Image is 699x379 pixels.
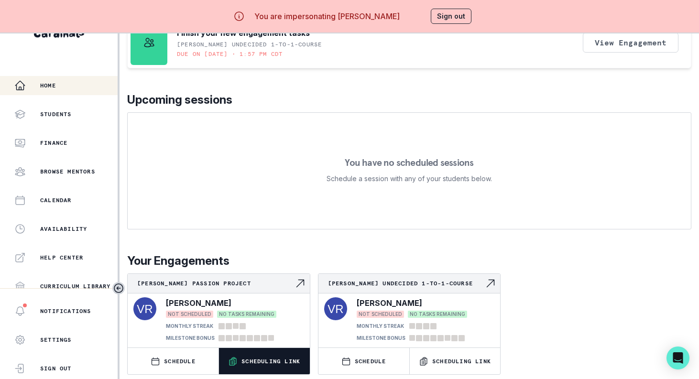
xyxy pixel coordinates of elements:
[432,357,491,365] p: Scheduling Link
[177,41,322,48] p: [PERSON_NAME] Undecided 1-to-1-course
[166,323,213,330] p: MONTHLY STREAK
[666,347,689,369] div: Open Intercom Messenger
[40,139,67,147] p: Finance
[295,278,306,289] svg: Navigate to engagement page
[164,357,196,365] p: SCHEDULE
[355,357,386,365] p: SCHEDULE
[408,311,467,318] span: NO TASKS REMAINING
[431,9,471,24] button: Sign out
[327,173,492,184] p: Schedule a session with any of your students below.
[112,282,125,294] button: Toggle sidebar
[40,365,72,372] p: Sign Out
[318,348,409,374] button: SCHEDULE
[254,11,400,22] p: You are impersonating [PERSON_NAME]
[137,280,295,287] p: [PERSON_NAME] Passion Project
[217,311,276,318] span: NO TASKS REMAINING
[166,297,231,309] p: [PERSON_NAME]
[128,348,218,374] button: SCHEDULE
[40,196,72,204] p: Calendar
[357,311,404,318] span: NOT SCHEDULED
[324,297,347,320] img: svg
[40,225,87,233] p: Availability
[40,110,72,118] p: Students
[133,297,156,320] img: svg
[328,280,485,287] p: [PERSON_NAME] Undecided 1-to-1-course
[357,335,405,342] p: MILESTONE BONUS
[583,32,678,53] button: View Engagement
[128,274,310,344] a: [PERSON_NAME] Passion ProjectNavigate to engagement page[PERSON_NAME]NOT SCHEDULEDNO TASKS REMAIN...
[127,252,691,270] p: Your Engagements
[345,158,473,167] p: You have no scheduled sessions
[40,336,72,344] p: Settings
[40,282,111,290] p: Curriculum Library
[40,307,91,315] p: Notifications
[166,311,213,318] span: NOT SCHEDULED
[40,254,83,261] p: Help Center
[40,168,95,175] p: Browse Mentors
[127,91,691,108] p: Upcoming sessions
[357,297,422,309] p: [PERSON_NAME]
[40,82,56,89] p: Home
[410,348,501,374] button: Scheduling Link
[219,348,310,374] button: Scheduling Link
[241,357,300,365] p: Scheduling Link
[485,278,496,289] svg: Navigate to engagement page
[357,323,404,330] p: MONTHLY STREAK
[318,274,501,344] a: [PERSON_NAME] Undecided 1-to-1-courseNavigate to engagement page[PERSON_NAME]NOT SCHEDULEDNO TASK...
[166,335,215,342] p: MILESTONE BONUS
[177,50,283,58] p: Due on [DATE] • 1:57 PM CDT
